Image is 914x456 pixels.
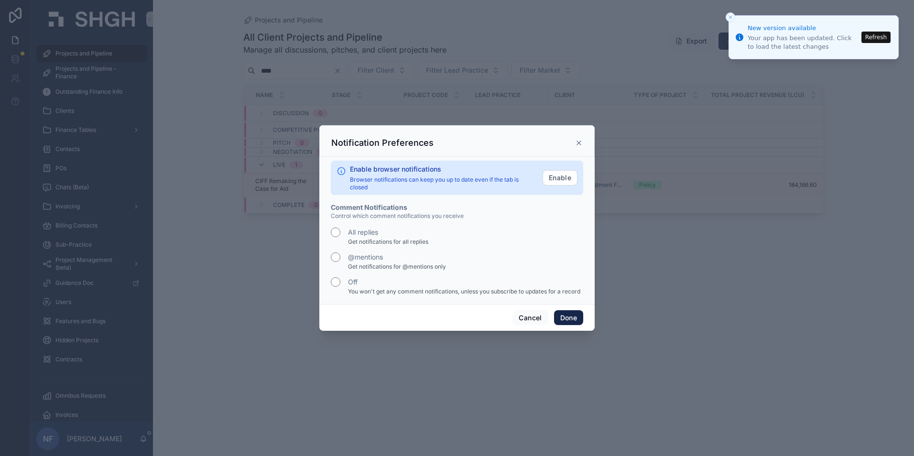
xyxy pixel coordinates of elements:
[348,228,378,237] label: All replies
[331,203,583,212] h2: Comment Notifications
[554,310,583,326] button: Done
[350,176,535,191] p: Browser notifications can keep you up to date even if the tab is closed
[348,277,358,287] label: Off
[726,12,735,22] button: Close toast
[348,263,446,271] span: Get notifications for @mentions only
[350,164,535,174] h2: Enable browser notifications
[861,32,891,43] button: Refresh
[331,212,583,220] p: Control which comment notifications you receive
[348,288,580,295] span: You won't get any comment notifications, unless you subscribe to updates for a record
[348,252,383,262] label: @mentions
[331,137,434,149] h3: Notification Preferences
[348,238,428,246] span: Get notifications for all replies
[748,23,859,33] div: New version available
[512,310,548,326] button: Cancel
[543,170,577,185] button: Enable
[748,34,859,51] div: Your app has been updated. Click to load the latest changes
